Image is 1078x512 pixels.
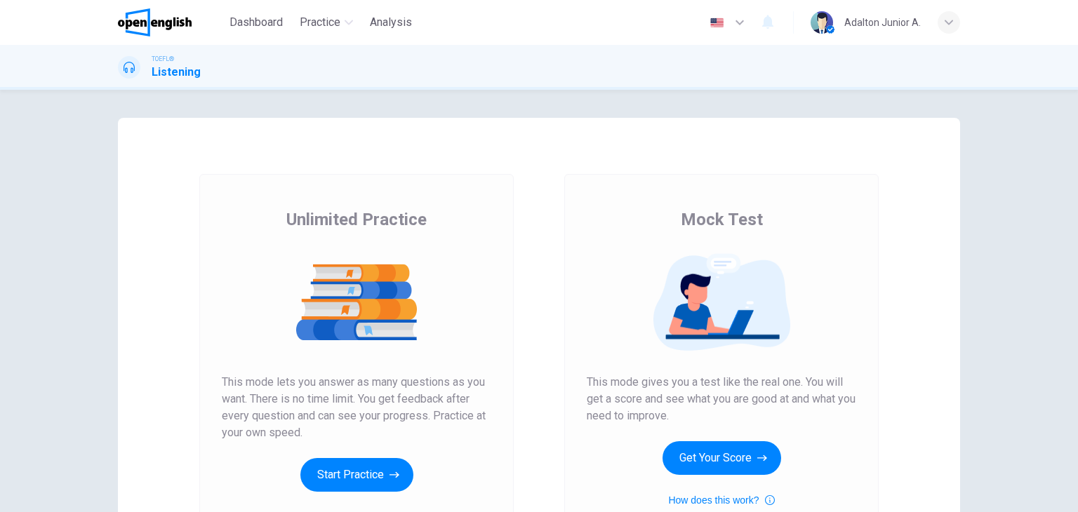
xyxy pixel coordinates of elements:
[300,14,340,31] span: Practice
[118,8,192,36] img: OpenEnglish logo
[152,54,174,64] span: TOEFL®
[222,374,491,441] span: This mode lets you answer as many questions as you want. There is no time limit. You get feedback...
[300,458,413,492] button: Start Practice
[229,14,283,31] span: Dashboard
[811,11,833,34] img: Profile picture
[286,208,427,231] span: Unlimited Practice
[118,8,224,36] a: OpenEnglish logo
[663,441,781,475] button: Get Your Score
[364,10,418,35] button: Analysis
[294,10,359,35] button: Practice
[587,374,856,424] span: This mode gives you a test like the real one. You will get a score and see what you are good at a...
[708,18,726,28] img: en
[668,492,774,508] button: How does this work?
[224,10,288,35] button: Dashboard
[370,14,412,31] span: Analysis
[152,64,201,81] h1: Listening
[681,208,763,231] span: Mock Test
[844,14,921,31] div: Adalton Junior A.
